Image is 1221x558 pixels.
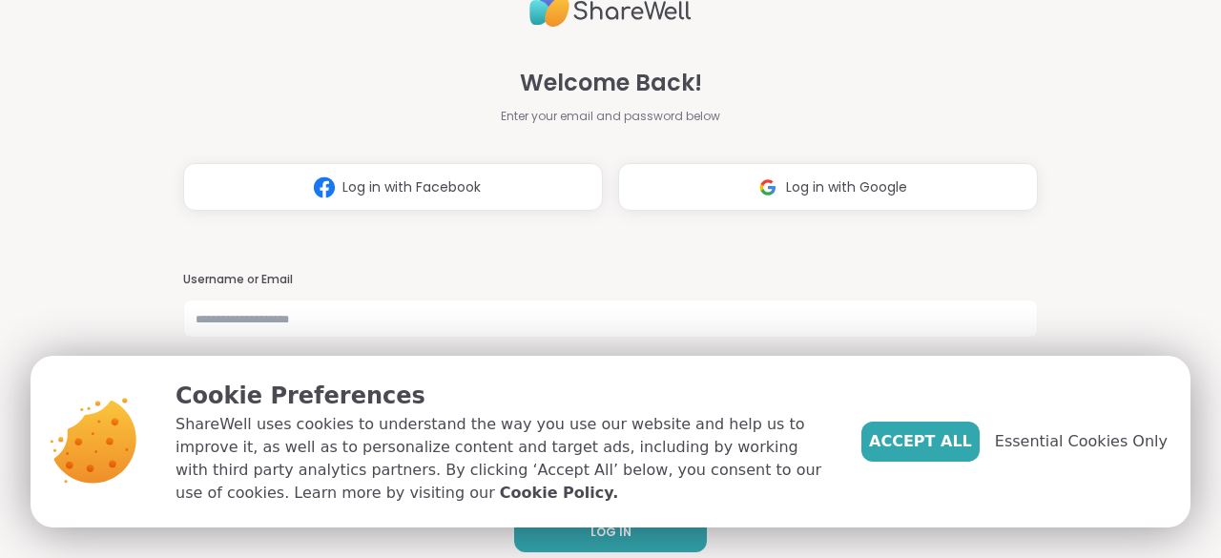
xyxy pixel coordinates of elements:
[500,482,618,505] a: Cookie Policy.
[514,512,707,552] button: LOG IN
[618,163,1038,211] button: Log in with Google
[750,170,786,205] img: ShareWell Logomark
[786,177,907,197] span: Log in with Google
[869,430,972,453] span: Accept All
[176,379,831,413] p: Cookie Preferences
[590,524,631,541] span: LOG IN
[342,177,481,197] span: Log in with Facebook
[183,272,1038,288] h3: Username or Email
[183,163,603,211] button: Log in with Facebook
[306,170,342,205] img: ShareWell Logomark
[861,422,980,462] button: Accept All
[995,430,1168,453] span: Essential Cookies Only
[176,413,831,505] p: ShareWell uses cookies to understand the way you use our website and help us to improve it, as we...
[520,66,702,100] span: Welcome Back!
[501,108,720,125] span: Enter your email and password below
